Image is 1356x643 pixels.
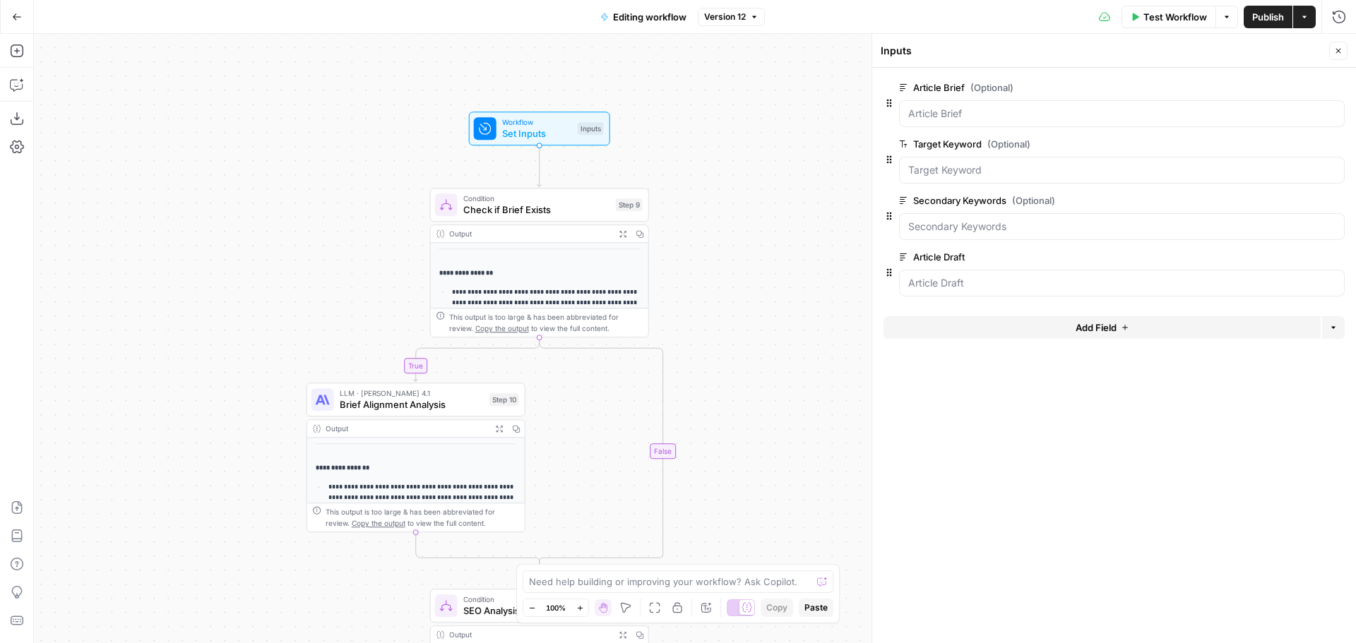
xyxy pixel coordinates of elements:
[1012,193,1055,208] span: (Optional)
[698,8,765,26] button: Version 12
[616,198,643,211] div: Step 9
[704,11,746,23] span: Version 12
[1143,10,1207,24] span: Test Workflow
[1122,6,1215,28] button: Test Workflow
[416,532,540,565] g: Edge from step_10 to step_9-conditional-end
[881,44,1325,58] div: Inputs
[1244,6,1292,28] button: Publish
[899,137,1265,151] label: Target Keyword
[463,193,610,204] span: Condition
[592,6,695,28] button: Editing workflow
[970,80,1013,95] span: (Optional)
[987,137,1030,151] span: (Optional)
[899,250,1265,264] label: Article Draft
[449,629,610,640] div: Output
[766,601,787,614] span: Copy
[449,311,643,334] div: This output is too large & has been abbreviated for review. to view the full content.
[761,599,793,617] button: Copy
[540,337,663,565] g: Edge from step_9 to step_9-conditional-end
[804,601,828,614] span: Paste
[613,10,686,24] span: Editing workflow
[899,80,1265,95] label: Article Brief
[449,228,610,239] div: Output
[546,602,566,613] span: 100%
[502,116,572,128] span: Workflow
[884,316,1321,339] button: Add Field
[414,337,540,381] g: Edge from step_9 to step_10
[326,506,519,529] div: This output is too large & has been abbreviated for review. to view the full content.
[352,519,405,527] span: Copy the output
[340,397,484,411] span: Brief Alignment Analysis
[908,220,1336,234] input: Secondary Keywords
[908,107,1336,121] input: Article Brief
[463,594,610,605] span: Condition
[430,112,649,145] div: WorkflowSet InputsInputs
[489,393,519,406] div: Step 10
[1076,320,1117,335] span: Add Field
[799,599,833,617] button: Paste
[578,122,604,135] div: Inputs
[340,387,484,399] span: LLM · [PERSON_NAME] 4.1
[463,603,610,618] span: SEO Analysis Conditional
[537,145,542,186] g: Edge from start to step_9
[475,324,529,332] span: Copy the output
[908,276,1336,290] input: Article Draft
[463,203,610,217] span: Check if Brief Exists
[326,423,487,434] div: Output
[908,163,1336,177] input: Target Keyword
[899,193,1265,208] label: Secondary Keywords
[502,126,572,140] span: Set Inputs
[1252,10,1284,24] span: Publish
